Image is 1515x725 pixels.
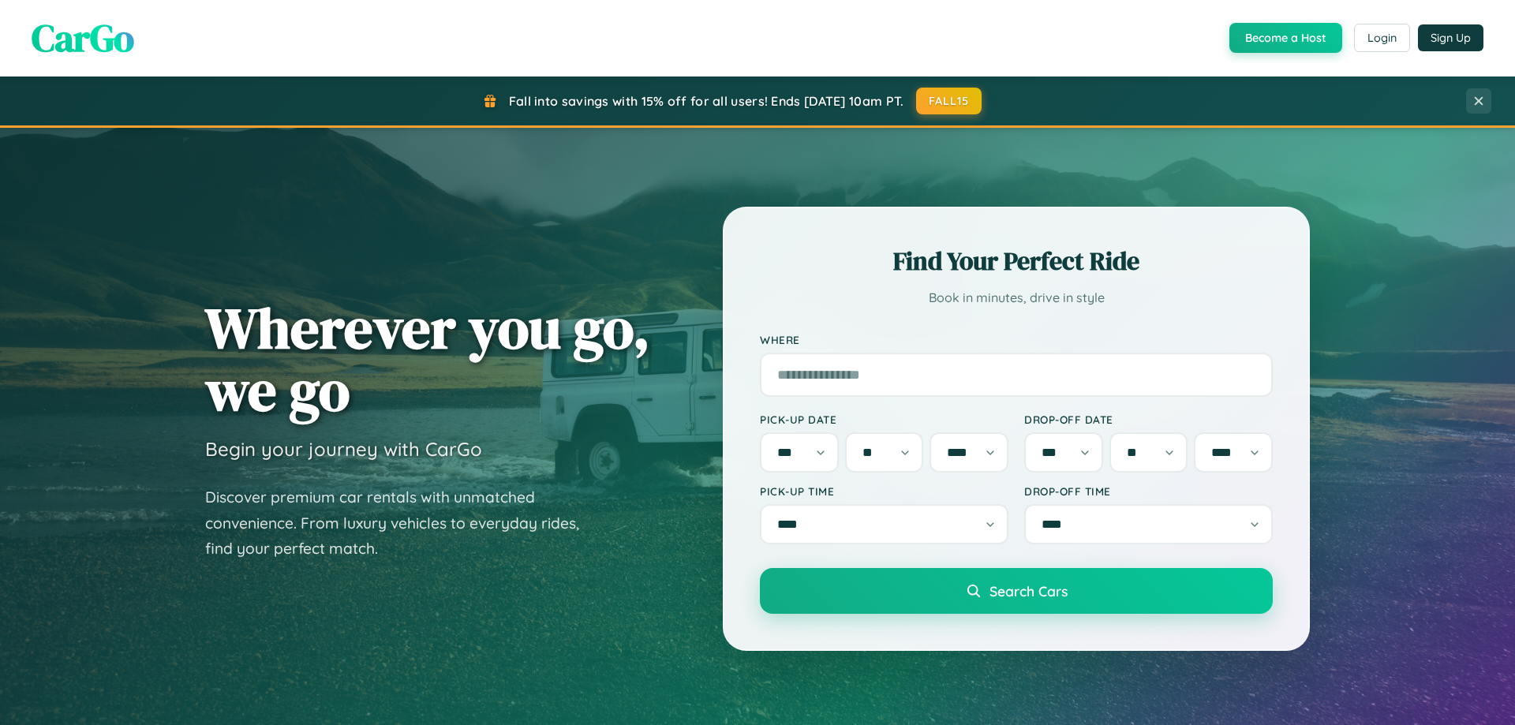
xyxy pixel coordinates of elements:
button: FALL15 [916,88,982,114]
button: Sign Up [1418,24,1483,51]
label: Pick-up Date [760,413,1008,426]
button: Login [1354,24,1410,52]
span: Search Cars [989,582,1068,600]
label: Drop-off Time [1024,484,1273,498]
span: Fall into savings with 15% off for all users! Ends [DATE] 10am PT. [509,93,904,109]
h2: Find Your Perfect Ride [760,244,1273,278]
label: Drop-off Date [1024,413,1273,426]
h1: Wherever you go, we go [205,297,650,421]
h3: Begin your journey with CarGo [205,437,482,461]
p: Book in minutes, drive in style [760,286,1273,309]
label: Where [760,333,1273,346]
span: CarGo [32,12,134,64]
button: Search Cars [760,568,1273,614]
button: Become a Host [1229,23,1342,53]
p: Discover premium car rentals with unmatched convenience. From luxury vehicles to everyday rides, ... [205,484,600,562]
label: Pick-up Time [760,484,1008,498]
